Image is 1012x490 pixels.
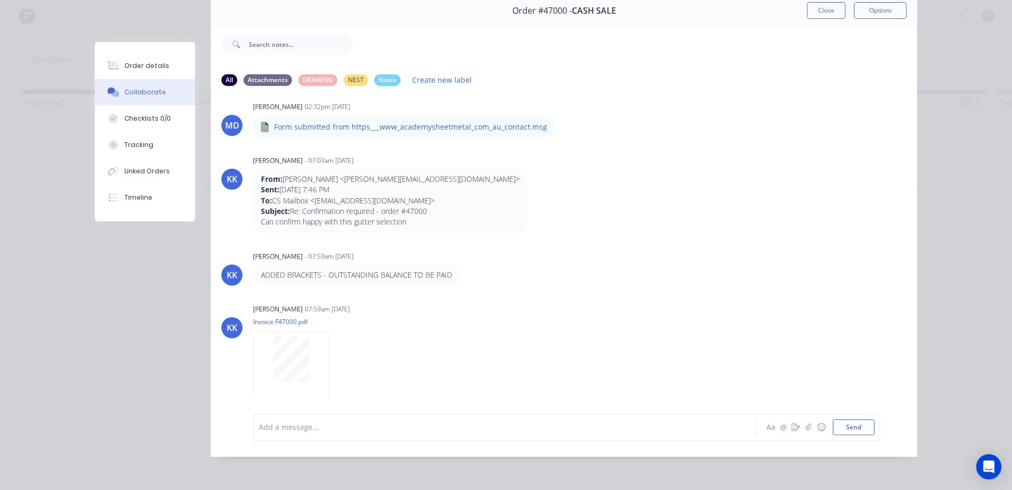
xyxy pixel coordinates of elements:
[253,102,303,112] div: [PERSON_NAME]
[261,206,290,216] strong: Subject:
[305,102,351,112] div: 02:32pm [DATE]
[807,2,845,19] button: Close
[298,74,337,86] div: DRAWING
[374,74,401,86] div: Notes
[95,184,195,211] button: Timeline
[221,74,237,86] div: All
[124,140,153,150] div: Tracking
[764,421,777,434] button: Aa
[572,6,616,16] span: CASH SALE
[95,132,195,158] button: Tracking
[976,454,1001,479] div: Open Intercom Messenger
[253,305,303,314] div: [PERSON_NAME]
[95,53,195,79] button: Order details
[305,305,350,314] div: 07:59am [DATE]
[407,73,478,87] button: Create new label
[227,269,237,281] div: KK
[305,252,354,261] div: - 07:59am [DATE]
[249,34,353,55] input: Search notes...
[261,184,279,194] strong: Sent:
[124,193,152,202] div: Timeline
[95,105,195,132] button: Checklists 0/0
[253,317,339,326] p: Invoice F47000.pdf
[261,217,520,227] p: Can confirm happy with this gutter selection
[261,174,283,184] strong: From:
[512,6,572,16] span: Order #47000 -
[124,61,169,71] div: Order details
[95,158,195,184] button: Linked Orders
[261,174,520,217] p: [PERSON_NAME] <[PERSON_NAME][EMAIL_ADDRESS][DOMAIN_NAME]> [DATE] 7:46 PM CS Mailbox <[EMAIL_ADDRE...
[253,156,303,165] div: [PERSON_NAME]
[124,114,171,123] div: Checklists 0/0
[124,87,166,97] div: Collaborate
[95,79,195,105] button: Collaborate
[261,195,272,205] strong: To:
[833,419,874,435] button: Send
[344,74,368,86] div: NEST
[227,321,237,334] div: KK
[777,421,790,434] button: @
[253,252,303,261] div: [PERSON_NAME]
[261,270,452,280] p: ADDED BRACKETS - OUTSTANDING BALANCE TO BE PAID
[124,166,170,176] div: Linked Orders
[305,156,354,165] div: - 07:03am [DATE]
[225,119,239,132] div: MD
[227,173,237,185] div: KK
[854,2,907,19] button: Options
[244,74,292,86] div: Attachments
[274,122,547,132] p: Form submitted from https___www_academysheetmetal_com_au_contact.msg
[815,421,828,434] button: ☺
